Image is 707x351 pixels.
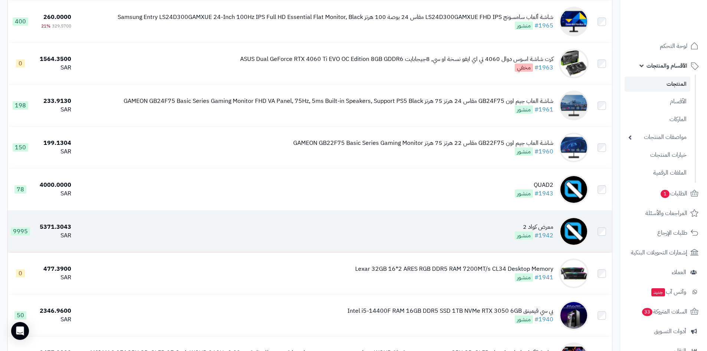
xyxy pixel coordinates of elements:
span: 0 [16,269,25,277]
a: الملفات الرقمية [625,165,690,181]
div: كرت شاشة اسوس دوال 4060 تي اي ايفو نسخة او سي, 8جيجابايت ASUS Dual GeForce RTX 4060 Ti EVO OC Edi... [240,55,553,64]
span: أدوات التسويق [654,326,686,337]
span: منشور [515,273,533,282]
a: #1943 [534,189,553,198]
img: شاشة ألعاب سامسونج LS24D300GAMXUE FHD IPS مقاس 24 بوصة 100 هرتز Samsung Entry LS24D300GAMXUE 24-I... [559,7,589,36]
div: معرض كواد 2 [515,223,553,231]
a: لوحة التحكم [625,37,703,55]
div: SAR [36,147,71,156]
a: إشعارات التحويلات البنكية [625,244,703,261]
span: 50 [14,311,26,319]
div: SAR [36,231,71,240]
span: لوحة التحكم [660,41,687,51]
a: #1940 [534,315,553,324]
a: السلات المتروكة33 [625,303,703,321]
a: #1963 [534,63,553,72]
span: 198 [13,101,28,110]
span: 150 [13,143,28,152]
span: السلات المتروكة [641,306,687,317]
span: منشور [515,105,533,114]
span: 260.0000 [43,13,71,22]
a: وآتس آبجديد [625,283,703,301]
div: SAR [36,273,71,282]
span: 329.5700 [52,23,71,29]
a: #1941 [534,273,553,282]
div: Lexar 32GB 16*2 ARES RGB DDR5 RAM 7200MT/s CL34 Desktop Memory [355,265,553,273]
div: 477.3900 [36,265,71,273]
span: وآتس آب [651,287,686,297]
img: معرض كواد 2 [559,217,589,246]
span: الأقسام والمنتجات [647,61,687,71]
div: شاشة العاب جيم اون GB24F75 مقاس 24 هرتز 75 هرتز GAMEON GB24F75 Basic Series Gaming Monitor FHD VA... [124,97,553,105]
div: 1564.3500 [36,55,71,64]
span: 1 [661,190,670,198]
a: الماركات [625,111,690,127]
span: المراجعات والأسئلة [645,208,687,218]
a: طلبات الإرجاع [625,224,703,242]
a: العملاء [625,263,703,281]
span: منشور [515,22,533,30]
div: 233.9130 [36,97,71,105]
div: QUAD2 [515,181,553,189]
a: أدوات التسويق [625,322,703,340]
div: شاشة ألعاب سامسونج LS24D300GAMXUE FHD IPS مقاس 24 بوصة 100 هرتز Samsung Entry LS24D300GAMXUE 24-I... [118,13,553,22]
span: 400 [13,17,28,26]
div: 2346.9600 [36,307,71,315]
div: 5371.3043 [36,223,71,231]
div: SAR [36,189,71,198]
div: بي سي قيمينق Intel i5-14400F RAM 16GB DDR5 SSD 1TB NVMe RTX 3050 6GB [347,307,553,315]
div: 4000.0000 [36,181,71,189]
a: #1960 [534,147,553,156]
span: العملاء [672,267,686,277]
span: 33 [642,308,652,316]
div: SAR [36,64,71,72]
div: SAR [36,315,71,324]
span: 21% [41,23,50,29]
span: 78 [14,185,26,194]
span: الطلبات [660,188,687,199]
img: QUAD2 [559,175,589,204]
a: الأقسام [625,94,690,110]
span: منشور [515,315,533,324]
span: منشور [515,189,533,198]
img: شاشة العاب جيم اون GB24F75 مقاس 24 هرتز 75 هرتز GAMEON GB24F75 Basic Series Gaming Monitor FHD VA... [559,91,589,120]
a: المراجعات والأسئلة [625,204,703,222]
span: مخفي [515,64,533,72]
a: #1942 [534,231,553,240]
a: #1961 [534,105,553,114]
a: #1965 [534,21,553,30]
img: بي سي قيمينق Intel i5-14400F RAM 16GB DDR5 SSD 1TB NVMe RTX 3050 6GB [559,300,589,330]
span: طلبات الإرجاع [657,228,687,238]
img: شاشة العاب جيم اون GB22F75 مقاس 22 هرتز 75 هرتز GAMEON GB22F75 Basic Series Gaming Monitor [559,133,589,162]
div: Open Intercom Messenger [11,322,29,340]
div: شاشة العاب جيم اون GB22F75 مقاس 22 هرتز 75 هرتز GAMEON GB22F75 Basic Series Gaming Monitor [293,139,553,147]
img: logo-2.png [657,21,700,36]
span: 9995 [11,227,30,235]
a: مواصفات المنتجات [625,129,690,145]
a: الطلبات1 [625,185,703,202]
a: خيارات المنتجات [625,147,690,163]
img: Lexar 32GB 16*2 ARES RGB DDR5 RAM 7200MT/s CL34 Desktop Memory [559,259,589,288]
div: SAR [36,105,71,114]
span: منشور [515,231,533,240]
span: جديد [651,288,665,296]
span: إشعارات التحويلات البنكية [631,247,687,258]
span: منشور [515,147,533,156]
a: المنتجات [625,77,690,92]
div: 199.1304 [36,139,71,147]
span: 0 [16,59,25,68]
img: كرت شاشة اسوس دوال 4060 تي اي ايفو نسخة او سي, 8جيجابايت ASUS Dual GeForce RTX 4060 Ti EVO OC Edi... [559,49,589,78]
